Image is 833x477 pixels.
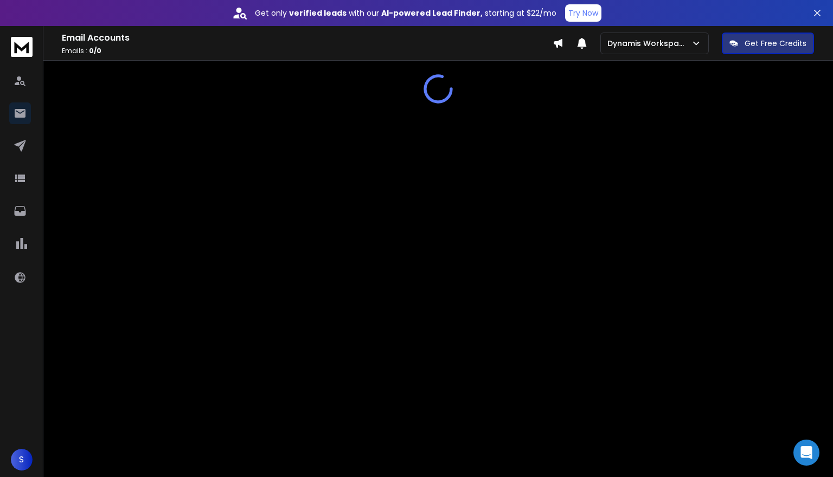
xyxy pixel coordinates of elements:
[793,440,819,466] div: Open Intercom Messenger
[62,47,553,55] p: Emails :
[89,46,101,55] span: 0 / 0
[11,449,33,470] button: S
[565,4,601,22] button: Try Now
[568,8,598,18] p: Try Now
[607,38,691,49] p: Dynamis Workspace
[11,37,33,57] img: logo
[289,8,347,18] strong: verified leads
[62,31,553,44] h1: Email Accounts
[381,8,483,18] strong: AI-powered Lead Finder,
[255,8,556,18] p: Get only with our starting at $22/mo
[745,38,806,49] p: Get Free Credits
[722,33,814,54] button: Get Free Credits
